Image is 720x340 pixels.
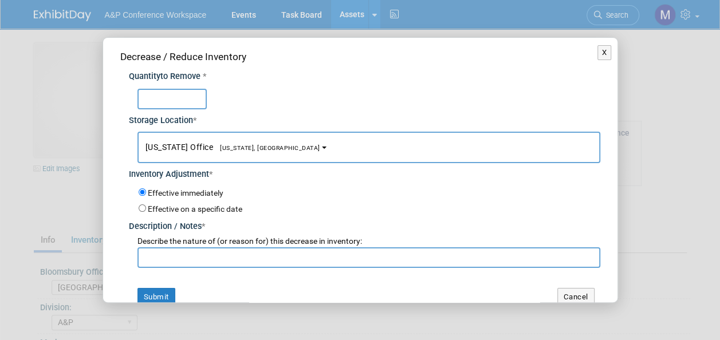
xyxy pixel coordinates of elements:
span: Describe the nature of (or reason for) this decrease in inventory: [137,236,362,246]
div: Quantity [129,71,600,83]
span: [US_STATE], [GEOGRAPHIC_DATA] [213,144,320,152]
div: Inventory Adjustment [129,163,600,181]
span: [US_STATE] Office [145,143,320,152]
button: Cancel [557,288,595,306]
button: Submit [137,288,175,306]
label: Effective immediately [148,188,223,199]
span: Decrease / Reduce Inventory [120,51,246,62]
label: Effective on a specific date [148,204,242,214]
button: [US_STATE] Office[US_STATE], [GEOGRAPHIC_DATA] [137,132,600,163]
span: to Remove [160,72,200,81]
div: Description / Notes [129,215,600,233]
button: X [597,45,612,60]
div: Storage Location [129,109,600,127]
